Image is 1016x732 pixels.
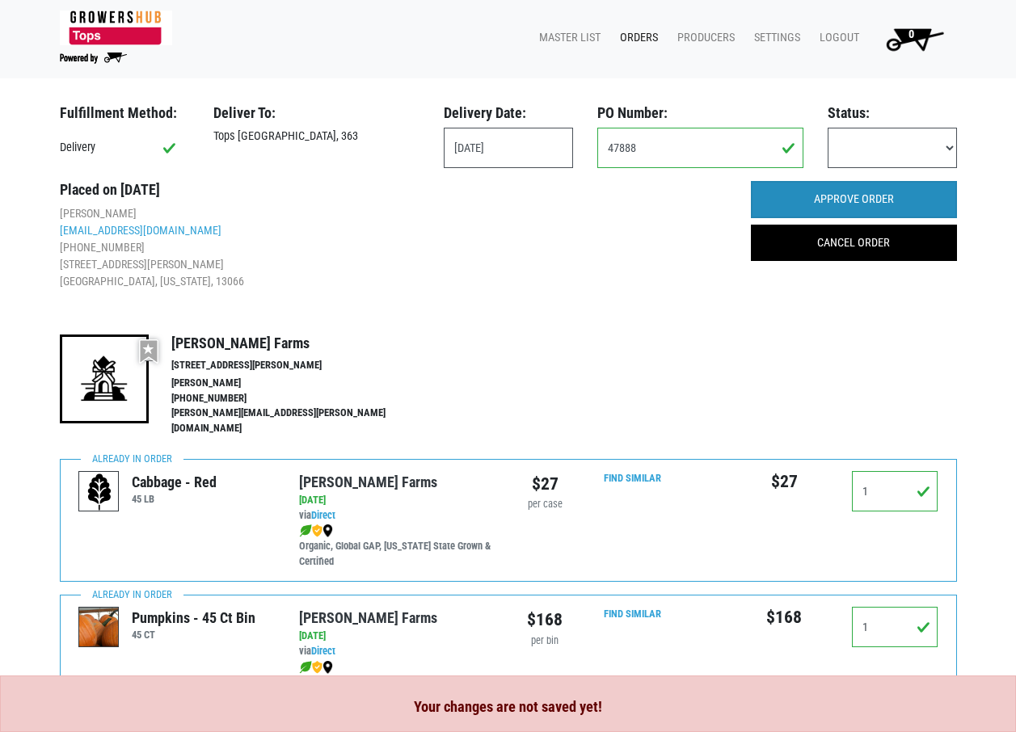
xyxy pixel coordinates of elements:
[521,607,570,633] div: $168
[807,23,866,53] a: Logout
[132,629,255,641] h6: 45 CT
[201,128,432,145] div: Tops [GEOGRAPHIC_DATA], 363
[299,661,312,674] img: leaf-e5c59151409436ccce96b2ca1b28e03c.png
[213,104,419,122] h3: Deliver To:
[526,23,607,53] a: Master List
[299,629,495,644] div: [DATE]
[312,524,323,537] img: safety-e55c860ca8c00a9c171001a62a92dabd.png
[323,524,333,537] img: map_marker-0e94453035b3232a4d21701695807de9.png
[60,273,727,290] li: [GEOGRAPHIC_DATA], [US_STATE], 13066
[521,633,570,649] div: per bin
[741,471,828,492] h5: $27
[521,497,570,512] div: per case
[311,509,335,521] a: Direct
[828,104,957,122] h3: Status:
[604,472,661,484] a: Find Similar
[132,607,255,629] div: Pumpkins - 45 ct Bin
[132,471,217,493] div: Cabbage - Red
[311,645,335,657] a: Direct
[312,661,323,674] img: safety-e55c860ca8c00a9c171001a62a92dabd.png
[607,23,664,53] a: Orders
[60,181,727,199] h3: Placed on [DATE]
[604,608,661,620] a: Find Similar
[741,23,807,53] a: Settings
[79,621,120,634] a: Pumpkins - 45 ct Bin
[132,493,217,505] h6: 45 LB
[299,473,437,490] a: [PERSON_NAME] Farms
[60,239,727,256] li: [PHONE_NUMBER]
[79,472,120,512] img: placeholder-variety-43d6402dacf2d531de610a020419775a.svg
[299,629,495,705] div: via
[521,471,570,497] div: $27
[1,696,1015,718] div: Your changes are not saved yet!
[171,391,420,406] li: [PHONE_NUMBER]
[171,358,420,373] li: [STREET_ADDRESS][PERSON_NAME]
[79,608,120,648] img: thumbnail-1bebd04f8b15c5af5e45833110fd7731.png
[60,334,149,423] img: 19-7441ae2ccb79c876ff41c34f3bd0da69.png
[60,11,172,45] img: 279edf242af8f9d49a69d9d2afa010fb.png
[299,493,495,508] div: [DATE]
[751,225,957,262] a: CANCEL ORDER
[60,53,127,64] img: Powered by Big Wheelbarrow
[171,376,420,391] li: [PERSON_NAME]
[299,493,495,569] div: via
[866,23,957,55] a: 0
[171,334,420,352] h4: [PERSON_NAME] Farms
[852,471,938,511] input: Qty
[751,181,957,218] input: APPROVE ORDER
[299,524,495,570] div: Organic, Global GAP, [US_STATE] State Grown & Certified
[444,128,573,168] input: Select Date
[171,406,420,436] li: [PERSON_NAME][EMAIL_ADDRESS][PERSON_NAME][DOMAIN_NAME]
[597,104,803,122] h3: PO Number:
[60,256,727,273] li: [STREET_ADDRESS][PERSON_NAME]
[741,607,828,628] h5: $168
[444,104,573,122] h3: Delivery Date:
[323,661,333,674] img: map_marker-0e94453035b3232a4d21701695807de9.png
[299,524,312,537] img: leaf-e5c59151409436ccce96b2ca1b28e03c.png
[60,104,189,122] h3: Fulfillment Method:
[908,27,914,41] span: 0
[299,659,495,705] div: Organic, Global GAP, [US_STATE] State Grown & Certified
[852,607,938,647] input: Qty
[664,23,741,53] a: Producers
[60,224,221,237] a: [EMAIL_ADDRESS][DOMAIN_NAME]
[299,609,437,626] a: [PERSON_NAME] Farms
[60,205,727,222] li: [PERSON_NAME]
[879,23,951,55] img: Cart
